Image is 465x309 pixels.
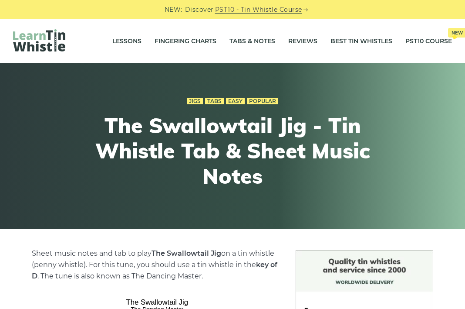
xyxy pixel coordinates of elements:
strong: The Swallowtail Jig [152,249,221,257]
a: Best Tin Whistles [330,31,392,52]
a: PST10 CourseNew [405,31,452,52]
a: Easy [226,98,245,105]
a: Popular [247,98,278,105]
a: Tabs [205,98,224,105]
a: Jigs [187,98,203,105]
p: Sheet music notes and tab to play on a tin whistle (penny whistle). For this tune, you should use... [32,248,283,282]
a: Tabs & Notes [229,31,275,52]
a: Reviews [288,31,317,52]
a: Lessons [112,31,142,52]
a: Fingering Charts [155,31,216,52]
h1: The Swallowtail Jig - Tin Whistle Tab & Sheet Music Notes [72,113,393,189]
img: LearnTinWhistle.com [13,29,65,51]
